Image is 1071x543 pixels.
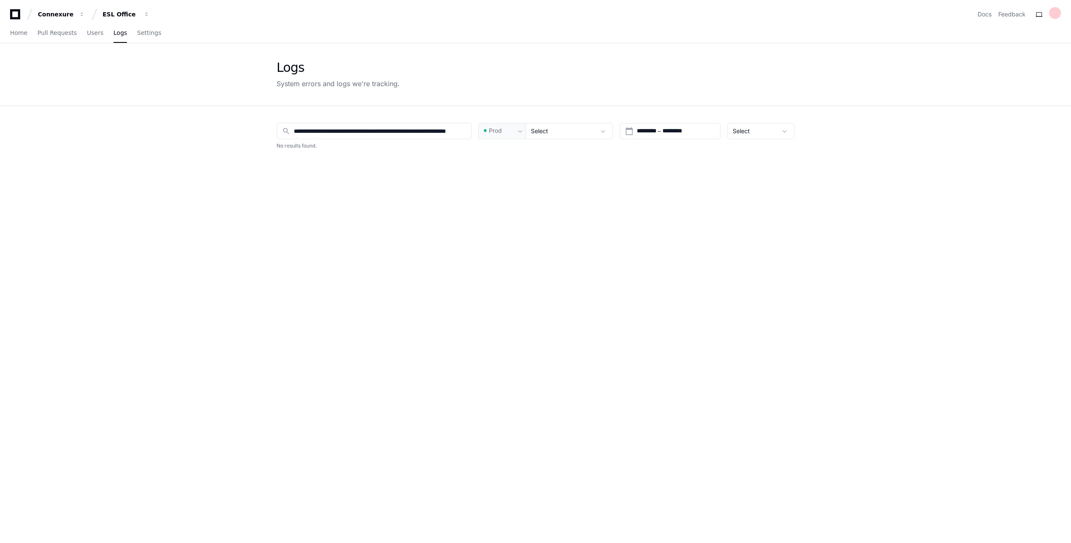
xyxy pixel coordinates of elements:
span: Users [87,30,103,35]
span: – [658,127,661,135]
div: ESL Office [103,10,139,18]
h2: No results found. [277,142,794,149]
a: Docs [978,10,992,18]
span: Select [733,127,750,134]
span: Prod [489,127,502,135]
mat-icon: calendar_today [625,127,633,135]
button: ESL Office [99,7,153,22]
a: Pull Requests [37,24,76,43]
span: Logs [113,30,127,35]
span: Select [531,127,548,134]
mat-icon: search [282,127,290,135]
div: Logs [277,60,400,75]
span: Settings [137,30,161,35]
span: Home [10,30,27,35]
button: Connexure [34,7,88,22]
span: Pull Requests [37,30,76,35]
a: Logs [113,24,127,43]
a: Users [87,24,103,43]
a: Home [10,24,27,43]
button: Feedback [998,10,1026,18]
div: Connexure [38,10,74,18]
div: System errors and logs we're tracking. [277,79,400,89]
a: Settings [137,24,161,43]
button: Open calendar [625,127,633,135]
